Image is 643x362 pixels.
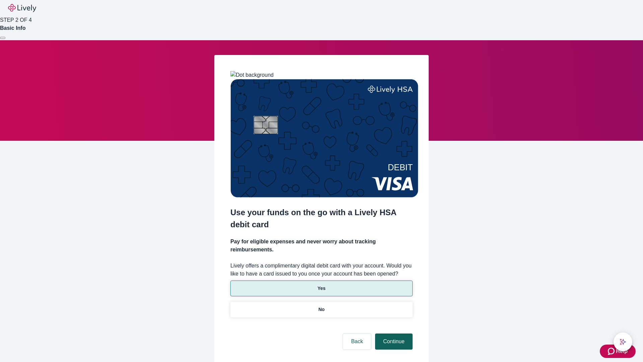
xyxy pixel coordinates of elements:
h2: Use your funds on the go with a Lively HSA debit card [230,206,413,231]
button: Yes [230,281,413,296]
img: Debit card [230,79,418,197]
span: Help [616,347,628,355]
button: No [230,302,413,317]
img: Dot background [230,71,274,79]
label: Lively offers a complimentary digital debit card with your account. Would you like to have a card... [230,262,413,278]
button: Continue [375,334,413,350]
button: Zendesk support iconHelp [600,345,636,358]
h4: Pay for eligible expenses and never worry about tracking reimbursements. [230,238,413,254]
img: Lively [8,4,36,12]
button: Back [343,334,371,350]
p: No [318,306,325,313]
p: Yes [317,285,326,292]
svg: Zendesk support icon [608,347,616,355]
button: chat [614,333,632,351]
svg: Lively AI Assistant [620,339,626,345]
